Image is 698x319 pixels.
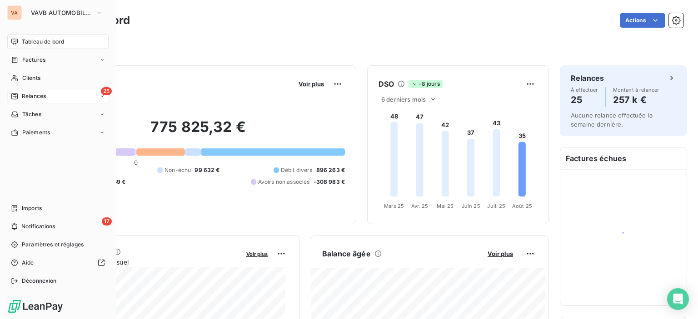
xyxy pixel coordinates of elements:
[571,87,598,93] span: À effectuer
[7,237,109,252] a: Paramètres et réglages
[571,93,598,107] h4: 25
[21,222,55,231] span: Notifications
[322,248,371,259] h6: Balance âgée
[258,178,310,186] span: Avoirs non associés
[7,89,109,103] a: 25Relances
[22,92,46,100] span: Relances
[246,251,268,257] span: Voir plus
[194,166,219,174] span: 99 632 €
[7,5,22,20] div: VA
[384,203,404,209] tspan: Mars 25
[314,178,345,186] span: -308 983 €
[7,299,64,314] img: Logo LeanPay
[316,166,345,174] span: 896 263 €
[22,110,41,118] span: Tâches
[411,203,428,209] tspan: Avr. 25
[512,203,532,209] tspan: Août 25
[487,203,505,209] tspan: Juil. 25
[462,203,480,209] tspan: Juin 25
[7,255,109,270] a: Aide
[379,79,394,89] h6: DSO
[409,80,442,88] span: -8 jours
[381,96,426,103] span: 6 derniers mois
[296,80,327,88] button: Voir plus
[560,147,687,169] h6: Factures échues
[134,159,138,166] span: 0
[7,34,109,49] a: Tableau de bord
[22,74,40,82] span: Clients
[22,277,57,285] span: Déconnexion
[299,80,324,88] span: Voir plus
[7,71,109,85] a: Clients
[571,73,604,83] h6: Relances
[485,250,516,258] button: Voir plus
[51,118,345,145] h2: 775 825,32 €
[31,9,92,16] span: VAVB AUTOMOBILES
[7,53,109,67] a: Factures
[437,203,454,209] tspan: Mai 25
[22,204,42,212] span: Imports
[102,217,112,226] span: 17
[22,259,34,267] span: Aide
[22,56,45,64] span: Factures
[22,240,84,249] span: Paramètres et réglages
[244,250,270,258] button: Voir plus
[7,107,109,122] a: Tâches
[488,250,513,257] span: Voir plus
[101,87,112,95] span: 25
[613,93,659,107] h4: 257 k €
[22,128,50,137] span: Paiements
[7,125,109,140] a: Paiements
[613,87,659,93] span: Montant à relancer
[165,166,191,174] span: Non-échu
[22,38,64,46] span: Tableau de bord
[571,112,653,128] span: Aucune relance effectuée la semaine dernière.
[667,288,689,310] div: Open Intercom Messenger
[281,166,313,174] span: Débit divers
[620,13,665,28] button: Actions
[7,201,109,216] a: Imports
[51,257,240,267] span: Chiffre d'affaires mensuel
